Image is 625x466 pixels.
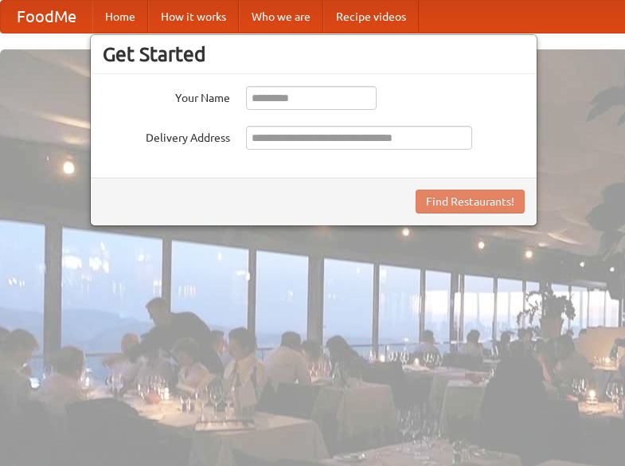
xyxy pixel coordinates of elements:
[103,126,230,146] label: Delivery Address
[323,1,419,33] a: Recipe videos
[416,190,525,213] button: Find Restaurants!
[239,1,323,33] a: Who we are
[1,1,92,33] a: FoodMe
[103,86,230,106] label: Your Name
[92,1,148,33] a: Home
[148,1,239,33] a: How it works
[103,42,525,66] h3: Get Started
